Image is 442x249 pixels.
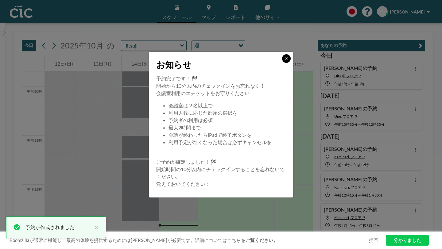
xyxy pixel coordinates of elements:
font: 開始時間の10分以内にチェックインすることを忘れないでください。 [156,166,285,179]
font: 利用人数に応じた部屋の選択を [169,110,237,116]
font: 会議室利用のエチケットをお守りください [156,90,250,96]
a: 拒否 [369,237,378,243]
font: 予約が作成されました [25,224,75,230]
font: 最大2時間まで [169,124,201,130]
font: 予約者の利用は必須 [169,117,213,123]
font: 開始から10分以内のチェックインをお忘れなく！ [156,83,265,89]
a: ご覧ください。 [246,237,278,243]
font: 予約完了です！ 🏁 [156,75,198,81]
font: お知らせ [156,59,192,70]
font: 会議室は２名以上で [169,102,213,108]
font: × [94,223,99,232]
font: 利用予定がなくなった場合は必ずキャンセルを [169,139,272,145]
font: Roomzillaが通常に機能し、最高の体験を提供するためには[PERSON_NAME]が必要です。詳細についてはこちらを [10,237,246,243]
button: 近い [91,224,99,231]
font: 分かりました [394,237,421,243]
font: 会議が終わったらiPadで終了ボタンを [169,132,252,138]
font: 覚えておいてください： [156,181,210,187]
font: ご予約が確定しました！🏁 [156,159,216,165]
